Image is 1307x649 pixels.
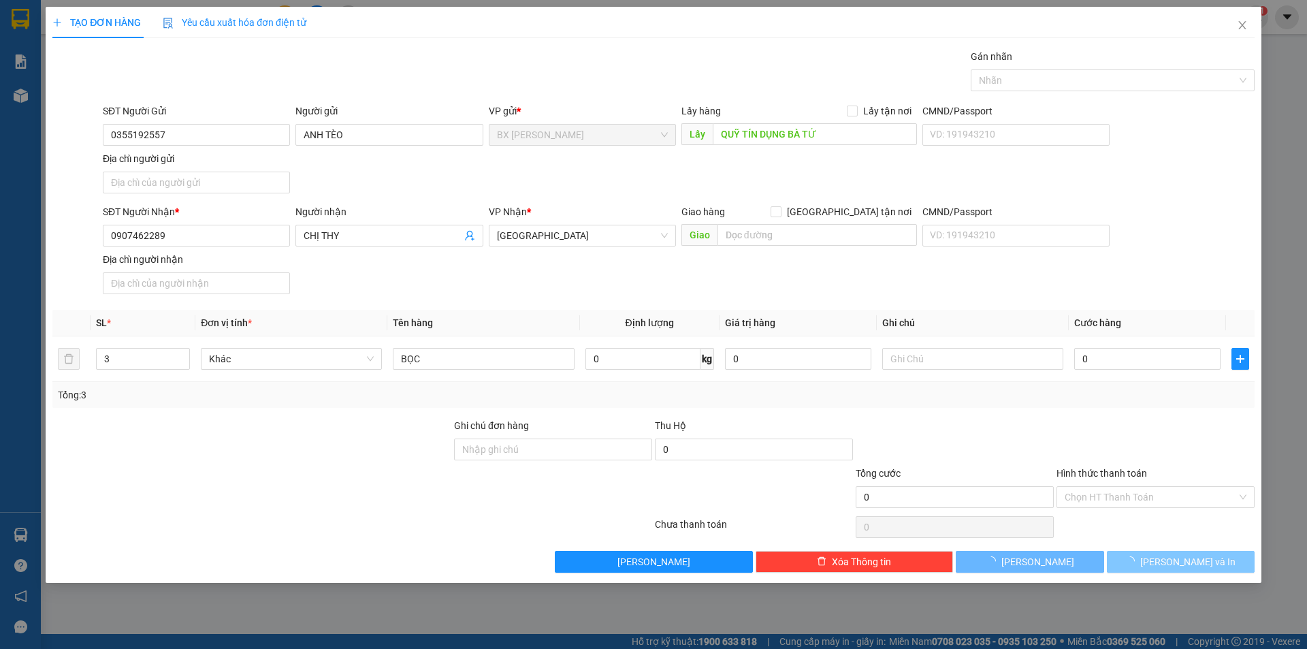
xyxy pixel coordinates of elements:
span: Giao [681,224,717,246]
input: Ghi chú đơn hàng [454,439,652,460]
div: Địa chỉ người gửi [103,151,290,166]
input: Địa chỉ của người gửi [103,172,290,193]
span: SL [96,317,107,328]
button: plus [1231,348,1249,370]
span: [PERSON_NAME] [617,554,690,569]
div: Địa chỉ người nhận [103,252,290,267]
span: DĐ: [12,87,31,101]
input: VD: Bàn, Ghế [393,348,574,370]
button: Close [1223,7,1261,45]
span: [PERSON_NAME] và In [1140,554,1236,569]
span: Lấy tận nơi [858,104,917,118]
input: Ghi Chú [882,348,1063,370]
div: VP gửi [489,104,676,118]
span: TẠO ĐƠN HÀNG [52,17,141,28]
span: VP Nhận [489,206,527,217]
label: Gán nhãn [971,51,1012,62]
div: CMND/Passport [922,204,1110,219]
div: Người nhận [295,204,483,219]
div: 0917496746 [12,61,120,80]
input: Địa chỉ của người nhận [103,272,290,294]
div: Tổng: 3 [58,387,504,402]
button: [PERSON_NAME] [956,551,1103,573]
button: [PERSON_NAME] [555,551,753,573]
span: close [1237,20,1248,31]
th: Ghi chú [877,310,1069,336]
span: Tên hàng [393,317,433,328]
span: BX Cao Lãnh [497,125,668,145]
span: Đơn vị tính [201,317,252,328]
span: Thu Hộ [655,420,686,431]
span: Lấy [681,123,713,145]
button: deleteXóa Thông tin [756,551,954,573]
div: 0907678664 [130,59,268,78]
input: Dọc đường [717,224,917,246]
button: [PERSON_NAME] và In [1107,551,1255,573]
span: Lấy hàng [681,106,721,116]
div: SĐT Người Nhận [103,204,290,219]
div: SĐT Người Gửi [103,104,290,118]
span: [PERSON_NAME] [1001,554,1074,569]
div: CÔ HƯƠNG [12,44,120,61]
input: 0 [725,348,871,370]
span: Khác [209,349,374,369]
span: Định lượng [626,317,674,328]
span: loading [1125,556,1140,566]
span: [GEOGRAPHIC_DATA] tận nơi [781,204,917,219]
span: Giá trị hàng [725,317,775,328]
span: user-add [464,230,475,241]
span: plus [1232,353,1248,364]
span: Yêu cầu xuất hóa đơn điện tử [163,17,306,28]
input: Dọc đường [713,123,917,145]
div: CMND/Passport [922,104,1110,118]
div: BX [PERSON_NAME] [12,12,120,44]
div: Người gửi [295,104,483,118]
div: Chưa thanh toán [653,517,854,541]
span: VỰA XOÀI HƯƠNG [12,80,90,151]
span: Sài Gòn [497,225,668,246]
span: plus [52,18,62,27]
div: CHỊ AN [130,42,268,59]
span: Nhận: [130,12,163,26]
span: Tổng cước [856,468,901,479]
button: delete [58,348,80,370]
span: loading [986,556,1001,566]
span: delete [817,556,826,567]
span: Giao hàng [681,206,725,217]
span: Gửi: [12,13,33,27]
img: icon [163,18,174,29]
span: Xóa Thông tin [832,554,891,569]
label: Ghi chú đơn hàng [454,420,529,431]
label: Hình thức thanh toán [1056,468,1147,479]
span: Cước hàng [1074,317,1121,328]
span: kg [700,348,714,370]
div: [GEOGRAPHIC_DATA] [130,12,268,42]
